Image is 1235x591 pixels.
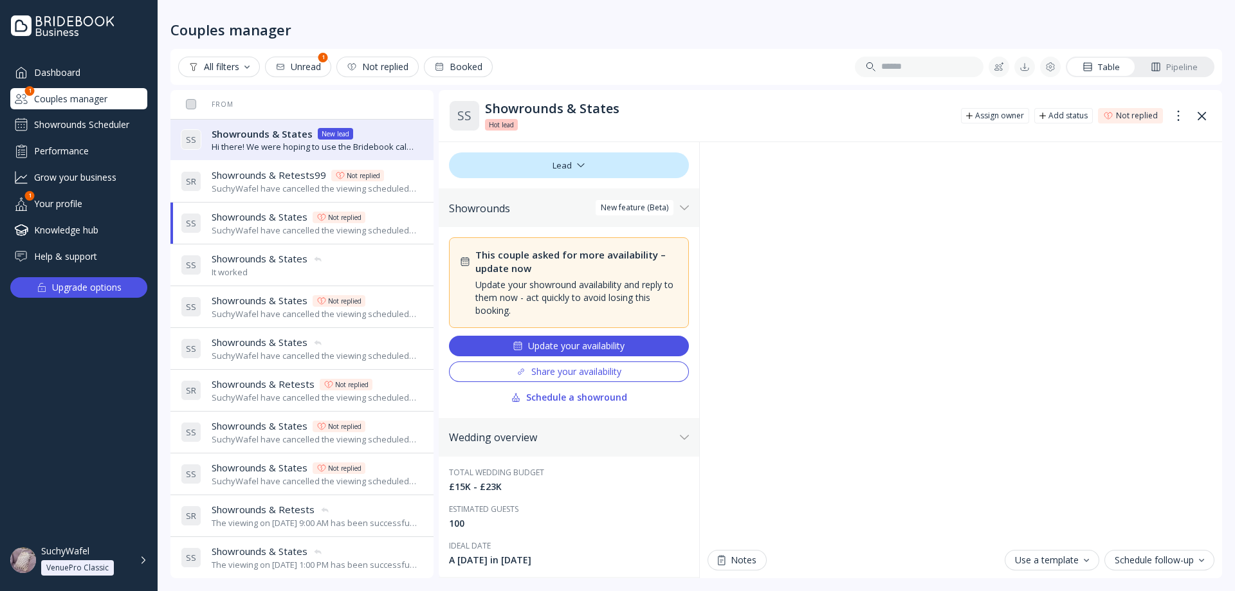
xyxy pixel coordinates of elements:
div: SuchyWafel have cancelled the viewing scheduled for [DATE] 11:30 AM [212,224,418,237]
div: SuchyWafel have cancelled the viewing scheduled for [DATE] 11:30 AM [212,433,418,446]
div: Your profile [10,193,147,214]
span: Hot lead [489,120,514,130]
div: 1 [318,53,328,62]
div: SuchyWafel have cancelled the viewing scheduled for [DATE] 11:00 AM [212,350,418,362]
span: Showrounds & Retests [212,377,315,391]
div: Hi there! We were hoping to use the Bridebook calendar to book a viewing, but couldn't see any av... [212,141,418,153]
div: Use a template [1015,555,1089,565]
span: Showrounds & States [212,294,307,307]
button: All filters [178,57,260,77]
div: Unread [275,62,321,72]
button: Update your availability [449,336,689,356]
span: Showrounds & States [212,252,307,266]
div: S S [181,255,201,275]
div: Not replied [347,62,408,72]
div: SuchyWafel have cancelled the viewing scheduled for [DATE] 11:00 AM [212,183,418,195]
div: The viewing on [DATE] 9:00 AM has been successfully created by SuchyWafel. [212,517,418,529]
a: Dashboard [10,62,147,83]
button: Unread [265,57,331,77]
div: Pipeline [1151,61,1198,73]
div: This couple asked for more availability – update now [475,248,678,276]
div: Schedule a showround [511,392,627,403]
div: VenuePro Classic [46,563,109,573]
div: S S [181,296,201,317]
iframe: Chat [708,142,1214,542]
div: Notes [718,555,756,565]
div: Lead [449,152,689,178]
div: From [181,100,233,109]
a: Grow your business [10,167,147,188]
div: Showrounds [449,202,675,215]
div: Table [1083,61,1120,73]
div: 1 [25,86,35,96]
div: Add status [1048,111,1088,121]
div: S R [181,505,201,526]
div: New feature (Beta) [601,203,668,213]
span: Showrounds & States [212,127,313,141]
div: S S [181,464,201,484]
div: Booked [434,62,482,72]
a: Knowledge hub [10,219,147,241]
div: 1 [25,191,35,201]
span: Showrounds & States [212,419,307,433]
div: Not replied [328,296,361,306]
a: Showrounds Scheduler [10,114,147,135]
div: SuchyWafel have cancelled the viewing scheduled for [DATE] 11:30 AM [212,308,418,320]
div: Not replied [328,463,361,473]
span: Showrounds & States [212,461,307,475]
div: Assign owner [975,111,1024,121]
div: S S [181,213,201,233]
a: Help & support [10,246,147,267]
div: S R [181,171,201,192]
div: Update your showround availability and reply to them now - act quickly to avoid losing this booking. [475,278,678,317]
img: dpr=1,fit=cover,g=face,w=48,h=48 [10,547,36,573]
div: Couples manager [10,88,147,109]
button: Notes [708,550,767,570]
span: Showrounds & States [212,336,307,349]
div: SuchyWafel [41,545,89,557]
a: Couples manager1 [10,88,147,109]
div: New lead [322,129,349,139]
div: Not replied [328,421,361,432]
button: Schedule follow-up [1104,550,1214,570]
div: 100 [449,517,689,530]
button: Not replied [336,57,419,77]
div: A [DATE] in [DATE] [449,554,689,567]
div: Estimated guests [449,504,689,514]
div: Ideal date [449,540,689,551]
button: Share your availability [449,361,689,382]
div: £15K - £23K [449,480,689,493]
div: SuchyWafel have cancelled the viewing scheduled for [DATE] 11:00 AM [212,475,418,487]
div: The viewing on [DATE] 1:00 PM has been successfully cancelled by SuchyWafel. [212,559,418,571]
div: Schedule follow-up [1115,555,1204,565]
div: S S [449,100,480,131]
div: Total wedding budget [449,467,689,478]
span: Showrounds & States [212,210,307,224]
span: Showrounds & Retests [212,503,315,516]
div: Not replied [1116,111,1158,121]
a: Performance [10,140,147,161]
button: Schedule a showround [449,387,689,408]
span: Showrounds & States [212,545,307,558]
div: Not replied [347,170,380,181]
button: Upgrade options [10,277,147,298]
div: S S [181,547,201,568]
div: SuchyWafel have cancelled the viewing scheduled for [DATE] 10:00 AM [212,392,418,404]
div: S S [181,422,201,442]
button: Use a template [1005,550,1099,570]
div: Not replied [328,212,361,223]
a: Your profile1 [10,193,147,214]
div: S S [181,338,201,359]
div: Update your availability [513,341,625,351]
div: Share your availability [516,367,621,377]
div: Not replied [335,379,369,390]
div: It worked [212,266,323,278]
div: Couples manager [170,21,291,39]
div: S R [181,380,201,401]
